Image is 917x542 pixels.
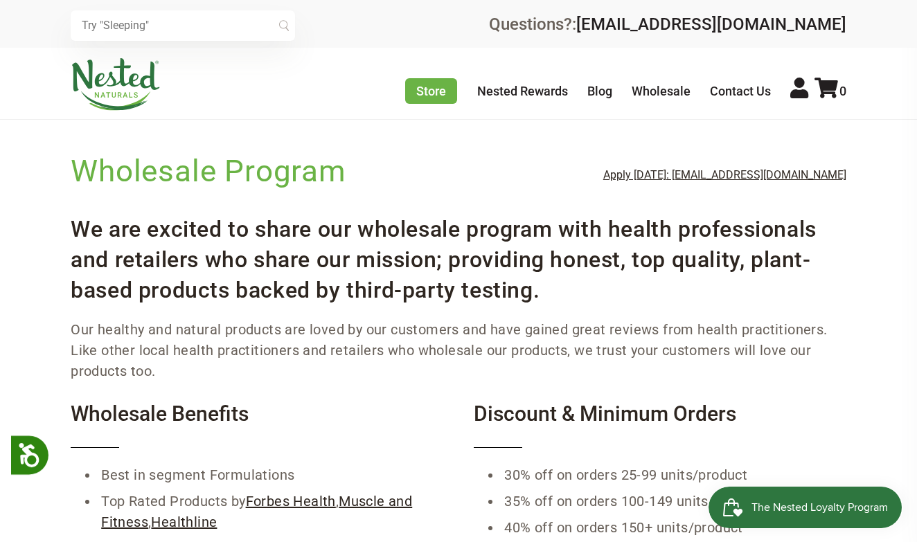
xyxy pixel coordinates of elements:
[98,488,443,535] li: Top Rated Products by , ,
[71,319,846,381] p: Our healthy and natural products are loved by our customers and have gained great reviews from he...
[839,84,846,98] span: 0
[501,462,846,488] li: 30% off on orders 25-99 units/product
[814,84,846,98] a: 0
[489,16,846,33] div: Questions?:
[151,514,217,530] a: Healthline
[71,203,846,305] h3: We are excited to share our wholesale program with health professionals and retailers who share o...
[603,169,846,181] a: Apply [DATE]: [EMAIL_ADDRESS][DOMAIN_NAME]
[501,488,846,514] li: 35% off on orders 100-149 units/product
[501,514,846,541] li: 40% off on orders 150+ units/product
[71,402,443,448] h4: Wholesale Benefits
[477,84,568,98] a: Nested Rewards
[632,84,691,98] a: Wholesale
[474,402,846,448] h4: Discount & Minimum Orders
[576,15,846,34] a: [EMAIL_ADDRESS][DOMAIN_NAME]
[587,84,612,98] a: Blog
[709,487,903,528] iframe: Button to open loyalty program pop-up
[71,58,161,111] img: Nested Naturals
[246,493,336,509] a: Forbes Health
[98,462,443,488] li: Best in segment Formulations
[71,10,295,41] input: Try "Sleeping"
[405,78,457,104] a: Store
[71,150,346,192] h1: Wholesale Program
[101,493,412,530] a: Muscle and Fitness
[710,84,771,98] a: Contact Us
